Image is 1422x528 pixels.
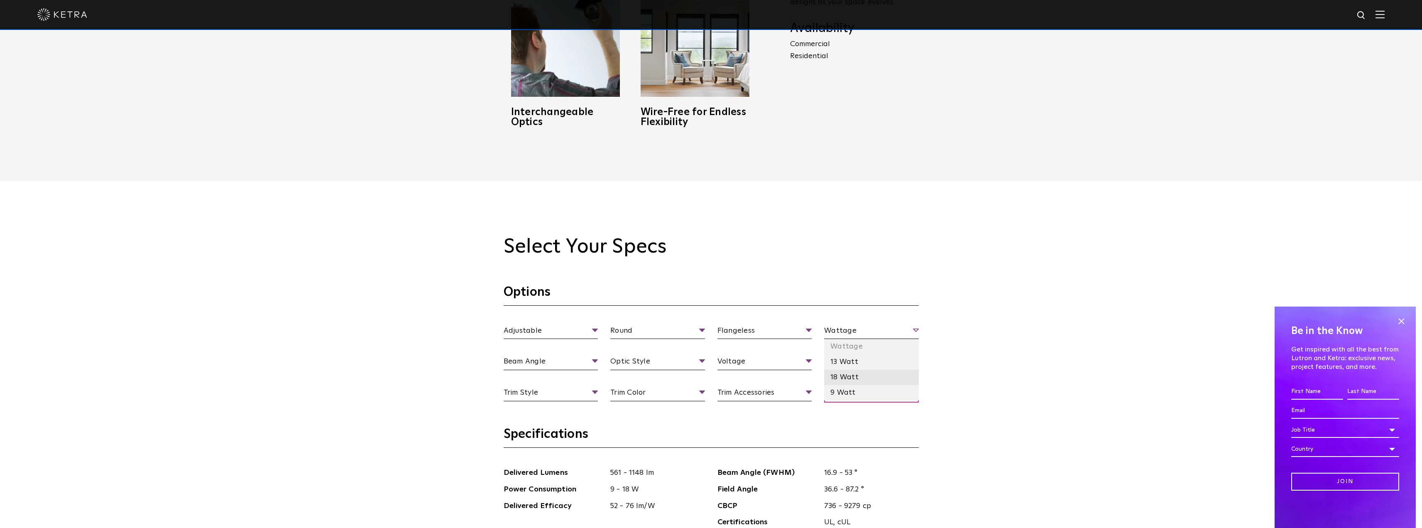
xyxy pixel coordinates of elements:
h3: Interchangeable Optics [511,107,620,127]
span: CBCP [717,500,818,512]
input: Join [1291,473,1399,491]
span: Delivered Lumens [504,467,605,479]
span: Field Angle [717,484,818,496]
li: Wattage [824,339,919,354]
h3: Wire-Free for Endless Flexibility [641,107,749,127]
span: Beam Angle (FWHM) [717,467,818,479]
span: Delivered Efficacy [504,500,605,512]
span: Round [610,325,705,339]
span: 561 - 1148 lm [604,467,705,479]
span: 9 - 18 W [604,484,705,496]
input: First Name [1291,384,1343,400]
span: 52 - 76 lm/W [604,500,705,512]
h3: Specifications [504,426,919,448]
span: Optic Style [610,356,705,370]
img: search icon [1356,10,1367,21]
li: 18 Watt [824,370,919,385]
span: Flangeless [717,325,812,339]
span: Trim Color [610,387,705,401]
h2: Select Your Specs [504,235,919,259]
input: Last Name [1347,384,1399,400]
div: Job Title [1291,422,1399,438]
span: 736 - 9279 cp [818,500,919,512]
div: Country [1291,441,1399,457]
span: Trim Style [504,387,598,401]
li: 9 Watt [824,385,919,400]
span: Wattage [824,325,919,339]
h3: Options [504,284,919,306]
span: 16.9 - 53 ° [818,467,919,479]
p: Get inspired with all the best from Lutron and Ketra: exclusive news, project features, and more. [1291,345,1399,371]
img: Hamburger%20Nav.svg [1375,10,1385,18]
span: Adjustable [504,325,598,339]
span: Trim Accessories [717,387,812,401]
span: Power Consumption [504,484,605,496]
p: Commercial Residential [790,38,919,62]
span: Voltage [717,356,812,370]
li: 13 Watt [824,354,919,370]
span: 36.6 - 87.2 ° [818,484,919,496]
h4: Be in the Know [1291,323,1399,339]
span: Beam Angle [504,356,598,370]
input: Email [1291,403,1399,419]
img: ketra-logo-2019-white [37,8,87,21]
